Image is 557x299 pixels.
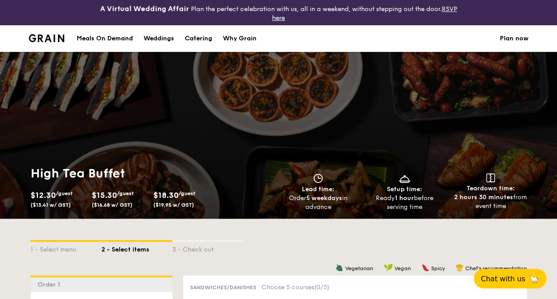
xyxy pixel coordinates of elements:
[302,185,335,193] span: Lead time:
[314,283,329,291] span: (0/5)
[101,242,172,254] div: 2 - Select items
[56,190,73,197] span: /guest
[71,25,138,52] a: Meals On Demand
[481,275,525,283] span: Chat with us
[92,202,132,208] span: ($16.68 w/ GST)
[529,274,539,284] span: 🦙
[117,190,134,197] span: /guest
[384,264,393,271] img: icon-vegan.f8ff3823.svg
[312,173,325,183] img: icon-clock.2db775ea.svg
[486,173,495,182] img: icon-teardown.65201eee.svg
[398,173,411,183] img: icon-dish.430c3a2e.svg
[395,194,414,202] strong: 1 hour
[454,193,513,201] strong: 2 hours 30 minutes
[465,265,527,271] span: Chef's recommendation
[179,190,195,197] span: /guest
[335,264,343,271] img: icon-vegetarian.fe4039eb.svg
[500,25,529,52] a: Plan now
[345,265,373,271] span: Vegetarian
[77,25,133,52] div: Meals On Demand
[387,185,422,193] span: Setup time:
[185,25,212,52] div: Catering
[218,25,262,52] a: Why Grain
[261,283,329,291] span: Choose 5 courses
[421,264,429,271] img: icon-spicy.37a8142b.svg
[306,194,342,202] strong: 5 weekdays
[93,4,464,22] div: Plan the perfect celebration with us, all in a weekend, without stepping out the door.
[144,25,174,52] div: Weddings
[138,25,179,52] a: Weddings
[29,34,65,42] img: Grain
[190,284,256,291] span: Sandwiches/Danishes
[31,165,275,181] h1: High Tea Buffet
[31,202,71,208] span: ($13.41 w/ GST)
[29,34,65,42] a: Logotype
[92,190,117,200] span: $15.30
[100,4,189,14] h4: A Virtual Wedding Affair
[31,190,56,200] span: $12.30
[153,202,194,208] span: ($19.95 w/ GST)
[451,193,530,211] div: from event time
[223,25,257,52] div: Why Grain
[394,265,411,271] span: Vegan
[172,242,243,254] div: 3 - Check out
[431,265,445,271] span: Spicy
[365,194,444,212] div: Ready before serving time
[474,269,546,288] button: Chat with us🦙
[31,242,101,254] div: 1 - Select menu
[456,264,464,271] img: icon-chef-hat.a58ddaea.svg
[38,281,64,288] span: Order 1
[153,190,179,200] span: $18.30
[467,185,515,192] span: Teardown time:
[279,194,358,212] div: Order in advance
[179,25,218,52] a: Catering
